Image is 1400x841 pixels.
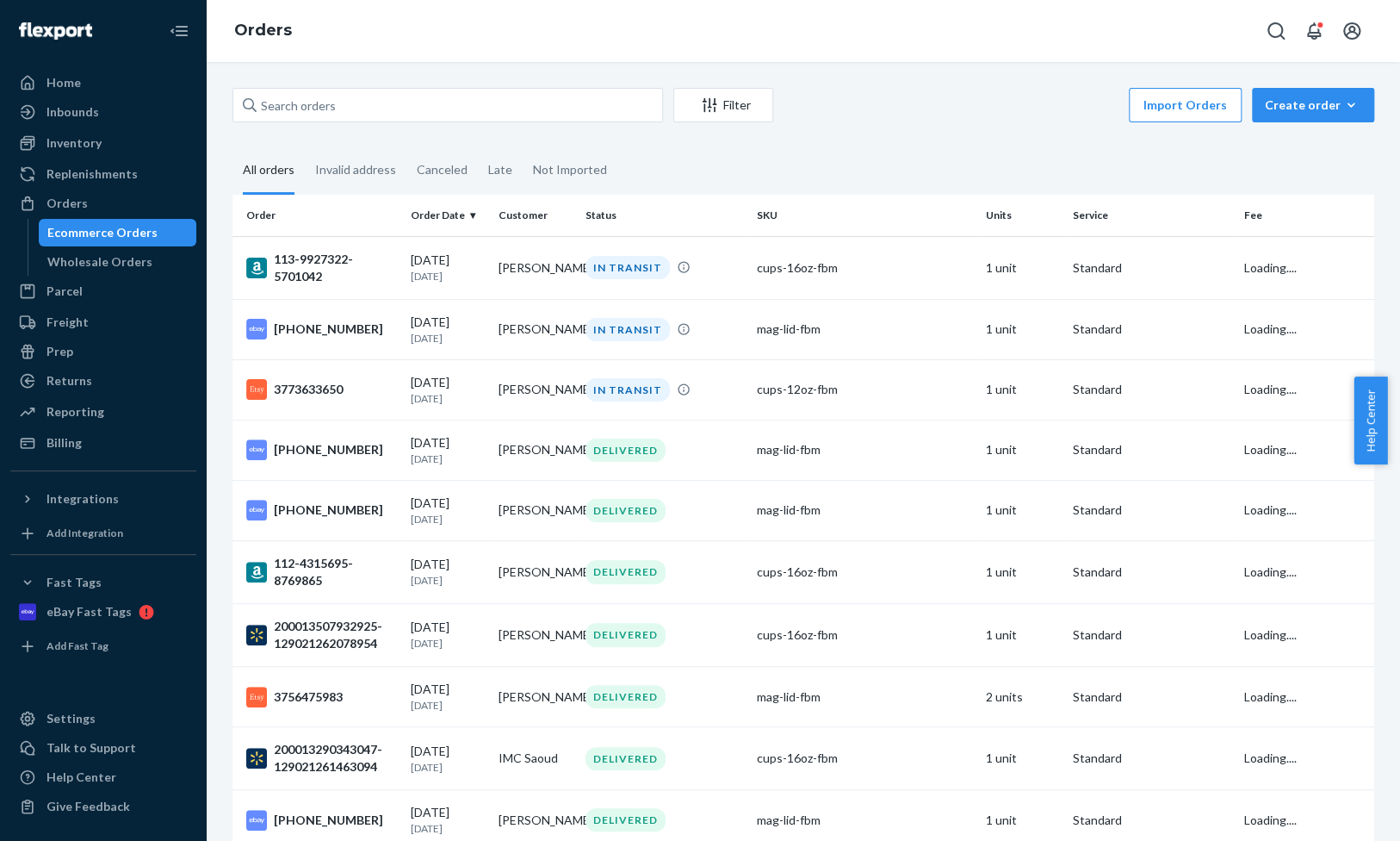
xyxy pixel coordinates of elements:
[411,452,485,466] p: [DATE]
[411,252,485,283] div: [DATE]
[757,812,971,829] div: mag-lid-fbm
[47,253,152,271] div: Wholesale Orders
[10,338,196,365] a: Prep
[411,556,485,588] div: [DATE]
[1237,236,1374,299] td: Loading....
[585,747,666,770] div: DELIVERED
[46,195,88,212] div: Orders
[1354,377,1387,464] span: Help Center
[978,604,1066,667] td: 1 unit
[243,147,294,195] div: All orders
[46,134,102,152] div: Inventory
[411,573,485,588] p: [DATE]
[10,705,196,732] a: Settings
[411,743,485,775] div: [DATE]
[978,236,1066,299] td: 1 unit
[978,299,1066,359] td: 1 unit
[39,248,197,276] a: Wholesale Orders
[757,564,971,581] div: cups-16oz-fbm
[411,314,485,346] div: [DATE]
[315,147,396,192] div: Invalid address
[1252,88,1374,122] button: Create order
[46,283,83,300] div: Parcel
[585,808,666,832] div: DELIVERED
[411,636,485,651] p: [DATE]
[411,512,485,526] p: [DATE]
[246,500,397,520] div: [PHONE_NUMBER]
[46,603,132,620] div: eBay Fast Tags
[978,480,1066,540] td: 1 unit
[10,160,196,188] a: Replenishments
[1073,688,1230,706] p: Standard
[757,501,971,519] div: mag-lid-fbm
[10,485,196,513] button: Integrations
[1073,381,1230,398] p: Standard
[1335,14,1369,48] button: Open account menu
[46,434,82,452] div: Billing
[246,439,397,460] div: [PHONE_NUMBER]
[585,499,666,522] div: DELIVERED
[246,741,397,776] div: 200013290343047-129021261463094
[492,604,579,667] td: [PERSON_NAME]
[492,667,579,727] td: [PERSON_NAME]
[10,763,196,791] a: Help Center
[492,420,579,480] td: [PERSON_NAME]
[585,623,666,646] div: DELIVERED
[246,379,397,400] div: 3773633650
[585,439,666,462] div: DELIVERED
[46,314,89,331] div: Freight
[246,319,397,340] div: [PHONE_NUMBER]
[1237,420,1374,480] td: Loading....
[411,374,485,406] div: [DATE]
[757,750,971,767] div: cups-16oz-fbm
[10,793,196,820] button: Give Feedback
[978,541,1066,604] td: 1 unit
[234,21,292,40] a: Orders
[411,495,485,526] div: [DATE]
[1237,541,1374,604] td: Loading....
[246,687,397,707] div: 3756475983
[10,69,196,97] a: Home
[232,195,404,236] th: Order
[411,804,485,836] div: [DATE]
[492,299,579,359] td: [PERSON_NAME]
[10,190,196,217] a: Orders
[1073,501,1230,519] p: Standard
[1073,564,1230,581] p: Standard
[978,195,1066,236] th: Units
[585,256,670,279] div: IN TRANSIT
[46,639,108,653] div: Add Fast Tag
[246,810,397,831] div: [PHONE_NUMBER]
[757,321,971,338] div: mag-lid-fbm
[246,618,397,652] div: 200013507932925-129021262078954
[1237,195,1374,236] th: Fee
[411,760,485,775] p: [DATE]
[757,381,971,398] div: cups-12oz-fbm
[1237,480,1374,540] td: Loading....
[978,667,1066,727] td: 2 units
[46,490,119,508] div: Integrations
[46,165,138,183] div: Replenishments
[585,685,666,708] div: DELIVERED
[46,343,73,360] div: Prep
[1237,727,1374,790] td: Loading....
[47,224,158,241] div: Ecommerce Orders
[46,526,123,540] div: Add Integration
[411,269,485,283] p: [DATE]
[46,574,102,591] div: Fast Tags
[585,560,666,583] div: DELIVERED
[492,727,579,790] td: IMC Saoud
[411,821,485,836] p: [DATE]
[1073,259,1230,277] p: Standard
[411,681,485,713] div: [DATE]
[411,434,485,466] div: [DATE]
[1073,441,1230,458] p: Standard
[757,441,971,458] div: mag-lid-fbm
[10,632,196,660] a: Add Fast Tag
[673,88,773,122] button: Filter
[1073,321,1230,338] p: Standard
[10,277,196,305] a: Parcel
[1073,750,1230,767] p: Standard
[46,798,130,815] div: Give Feedback
[750,195,978,236] th: SKU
